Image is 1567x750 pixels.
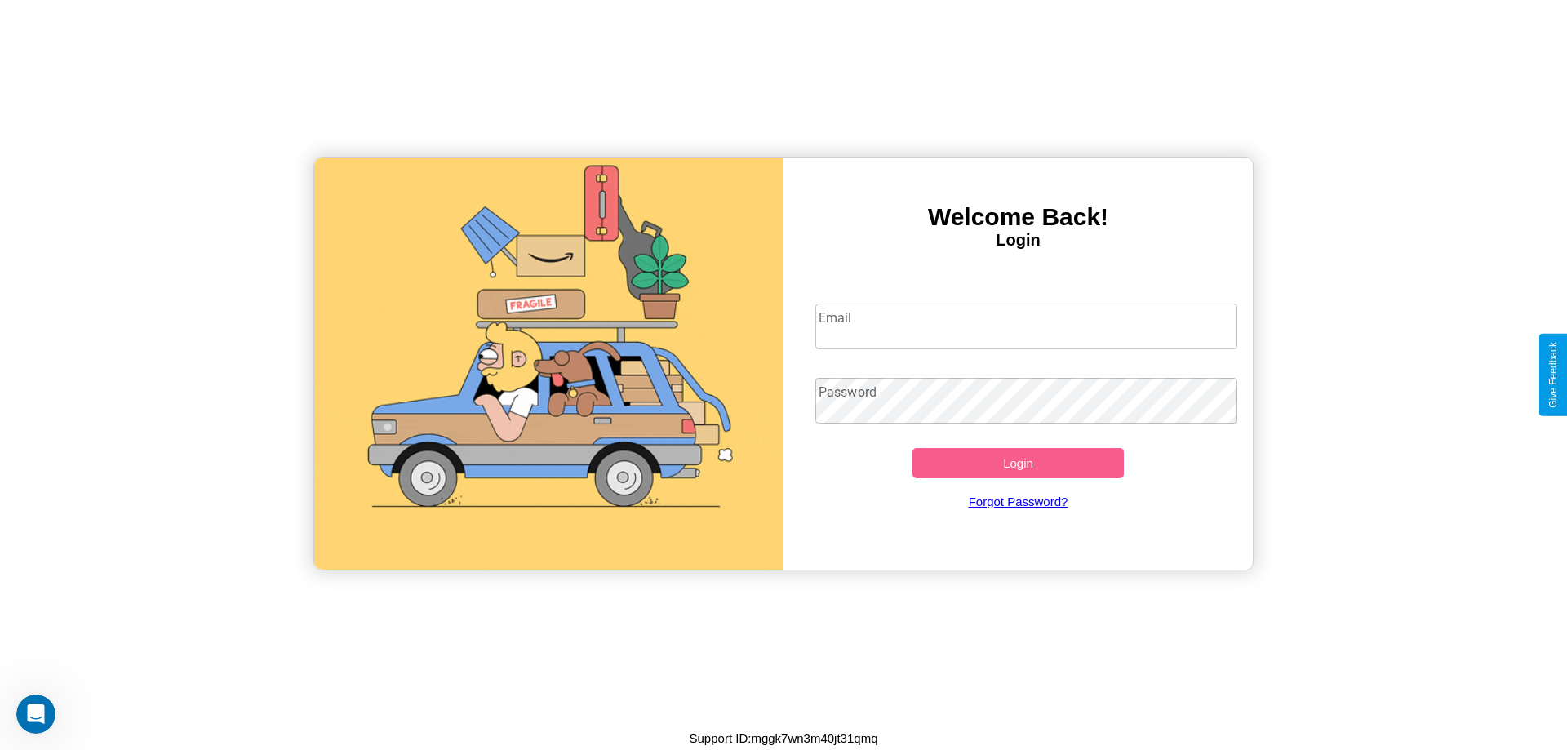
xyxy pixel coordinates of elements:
h3: Welcome Back! [783,203,1253,231]
h4: Login [783,231,1253,250]
a: Forgot Password? [807,478,1230,525]
iframe: Intercom live chat [16,695,55,734]
div: Give Feedback [1547,342,1559,408]
p: Support ID: mggk7wn3m40jt31qmq [690,727,878,749]
button: Login [912,448,1124,478]
img: gif [314,158,783,570]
